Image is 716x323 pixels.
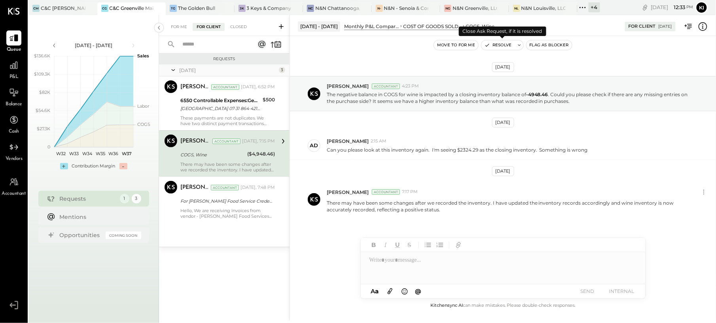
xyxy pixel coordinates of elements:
[41,5,85,11] div: C&C [PERSON_NAME] LLC
[307,5,314,12] div: NC
[69,151,79,156] text: W33
[180,115,275,126] div: These payments are not duplicates. We have two distinct payment transactions from Bank One: 1. On...
[481,40,515,50] button: Resolve
[247,150,275,158] div: ($4,948.46)
[466,23,494,30] div: COGS, Wine
[72,163,116,169] div: Contribution Margin
[327,199,691,213] p: There may have been some changes after we recorded the inventory. I have updated the inventory re...
[0,175,27,198] a: Accountant
[121,151,131,156] text: W37
[641,3,649,11] div: copy link
[492,166,514,176] div: [DATE]
[2,190,26,198] span: Accountant
[659,24,672,29] div: [DATE]
[211,84,239,90] div: Accountant
[415,287,421,295] span: @
[9,74,19,81] span: P&L
[178,5,215,11] div: The Golden Bull
[180,104,260,112] div: [GEOGRAPHIC_DATA] 07-31 864-4210000 SC 8578 DEBIT CARD PURCHASE-Membership
[392,240,403,250] button: Underline
[492,62,514,72] div: [DATE]
[381,240,391,250] button: Italic
[37,126,50,131] text: $27.3K
[110,5,154,11] div: C&C Greenville Main, LLC
[423,240,433,250] button: Unordered List
[212,139,241,144] div: Accountant
[298,21,340,31] div: [DATE] - [DATE]
[9,128,19,135] span: Cash
[47,144,50,150] text: 0
[56,151,65,156] text: W32
[180,197,273,205] div: For [PERSON_NAME] Food Service Credentials
[108,151,118,156] text: W36
[403,23,462,30] div: COST OF GOODS SOLD (COGS)
[167,23,191,31] div: For Me
[106,232,141,239] div: Coming Soon
[376,5,383,12] div: N-
[193,23,225,31] div: For Client
[402,189,418,195] span: 7:17 PM
[372,189,400,195] div: Accountant
[170,5,177,12] div: TG
[60,42,127,49] div: [DATE] - [DATE]
[492,118,514,127] div: [DATE]
[137,103,149,109] text: Labor
[241,84,275,90] div: [DATE], 6:52 PM
[444,5,451,12] div: NG
[413,286,424,296] button: @
[513,5,520,12] div: NL
[137,53,149,59] text: Sales
[39,89,50,95] text: $82K
[247,5,292,11] div: 3 Keys & Company
[521,5,566,11] div: N&N Louisville, LLC
[119,163,127,169] div: -
[384,5,429,11] div: N&N - Senoia & Corporate
[327,146,588,153] p: Can you please look at this inventory again. I'm seeing $2324.29 as the closing inventory. Someth...
[180,208,275,219] div: Hello, We are receiving invoices from vendor - [PERSON_NAME] Food Services across multiple locati...
[180,161,275,173] div: There may have been some changes after we recorded the inventory. I have updated the inventory re...
[180,151,245,159] div: COGS, Wine
[695,1,708,14] button: Ki
[211,185,239,190] div: Accountant
[629,23,656,30] div: For Client
[60,231,102,239] div: Opportunities
[0,85,27,108] a: Balance
[34,53,50,59] text: $136.6K
[163,56,286,62] div: Requests
[453,240,464,250] button: Add URL
[371,138,386,144] span: 2:15 AM
[0,140,27,163] a: Vendors
[82,151,92,156] text: W34
[179,67,277,74] div: [DATE]
[7,46,21,53] span: Queue
[344,23,399,30] div: Monthly P&L Comparison
[327,91,691,104] p: The negative balance in COGS for wine is impacted by a closing inventory balance of . Could you p...
[36,108,50,113] text: $54.6K
[34,71,50,77] text: $109.3K
[651,4,693,11] div: [DATE]
[239,5,246,12] div: 3K
[241,184,275,191] div: [DATE], 7:48 PM
[327,138,369,144] span: [PERSON_NAME]
[180,137,211,145] div: [PERSON_NAME]
[242,138,275,144] div: [DATE], 7:15 PM
[402,83,419,89] span: 4:23 PM
[327,83,369,89] span: [PERSON_NAME]
[263,96,275,104] div: $500
[95,151,105,156] text: W35
[375,287,379,295] span: a
[180,97,260,104] div: 6550 Controllable Expenses:General & Administrative Expenses:Dues and Subscriptions
[120,194,129,203] div: 1
[404,240,415,250] button: Strikethrough
[0,112,27,135] a: Cash
[372,84,400,89] div: Accountant
[32,5,40,12] div: CM
[589,2,600,12] div: + 4
[453,5,497,11] div: N&N Greenville, LLC
[180,83,210,91] div: [PERSON_NAME]
[279,67,285,73] div: 3
[137,122,150,127] text: COGS
[572,286,604,296] button: SEND
[315,5,360,11] div: N&N Chattanooga, LLC
[310,142,318,149] div: ad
